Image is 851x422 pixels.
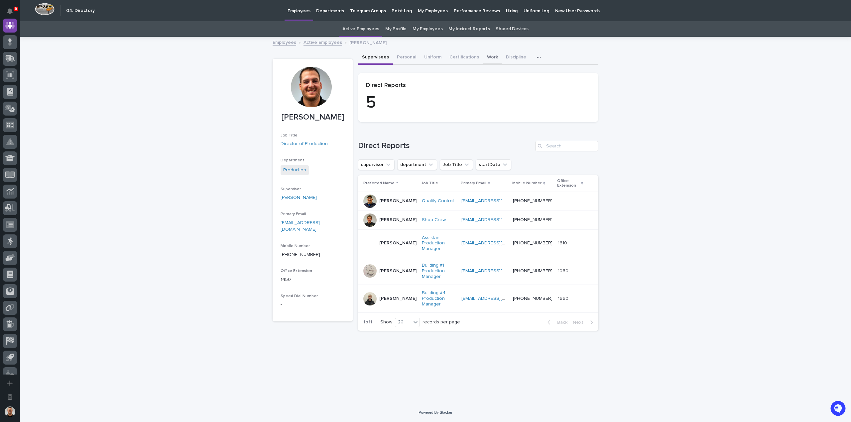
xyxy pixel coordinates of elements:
[483,51,502,65] button: Work
[419,410,452,414] a: Powered By Stacker
[423,319,460,325] p: records per page
[363,180,395,187] p: Preferred Name
[358,211,598,229] tr: [PERSON_NAME]Shop Crew [EMAIL_ADDRESS][DOMAIN_NAME] [PHONE_NUMBER]--
[281,276,345,283] p: 1450
[281,269,312,273] span: Office Extension
[513,269,552,273] a: [PHONE_NUMBER]
[358,51,393,65] button: Supervisees
[385,21,407,37] a: My Profile
[397,159,437,170] button: department
[7,108,12,113] div: 📖
[558,239,568,246] p: 1610
[513,241,552,245] a: [PHONE_NUMBER]
[273,38,296,46] a: Employees
[422,263,456,279] a: Building #1 Production Manager
[461,180,486,187] p: Primary Email
[513,296,552,301] a: [PHONE_NUMBER]
[66,8,95,14] h2: 04. Directory
[281,187,301,191] span: Supervisor
[281,244,310,248] span: Mobile Number
[496,21,529,37] a: Shared Devices
[502,51,530,65] button: Discipline
[7,37,121,48] p: How can we help?
[379,240,417,246] p: [PERSON_NAME]
[281,212,306,216] span: Primary Email
[393,51,420,65] button: Personal
[379,268,417,274] p: [PERSON_NAME]
[281,133,298,137] span: Job Title
[281,140,328,147] a: Director of Production
[422,198,454,204] a: Quality Control
[15,6,17,11] p: 5
[557,177,579,190] p: Office Extension
[558,197,560,204] p: -
[570,319,598,325] button: Next
[283,167,306,174] a: Production
[379,198,417,204] p: [PERSON_NAME]
[3,376,17,390] button: Add a new app...
[380,319,392,325] p: Show
[358,159,395,170] button: supervisor
[461,269,537,273] a: [EMAIL_ADDRESS][DOMAIN_NAME]
[23,74,109,81] div: Start new chat
[358,192,598,211] tr: [PERSON_NAME]Quality Control [EMAIL_ADDRESS][DOMAIN_NAME] [PHONE_NUMBER]--
[23,81,84,86] div: We're available if you need us!
[4,104,39,116] a: 📖Help Docs
[35,3,55,15] img: Workspace Logo
[461,241,537,245] a: [EMAIL_ADDRESS][DOMAIN_NAME]
[358,229,598,257] tr: [PERSON_NAME]Assistant Production Manager [EMAIL_ADDRESS][DOMAIN_NAME] [PHONE_NUMBER]16101610
[8,8,17,19] div: Notifications5
[535,141,598,151] input: Search
[358,257,598,285] tr: [PERSON_NAME]Building #1 Production Manager [EMAIL_ADDRESS][DOMAIN_NAME] [PHONE_NUMBER]10601060
[7,27,121,37] p: Welcome 👋
[542,319,570,325] button: Back
[421,180,438,187] p: Job Title
[358,285,598,312] tr: [PERSON_NAME]Building #4 Production Manager [EMAIL_ADDRESS][DOMAIN_NAME] [PHONE_NUMBER]16601660
[281,301,345,308] p: -
[281,220,320,232] a: [EMAIL_ADDRESS][DOMAIN_NAME]
[13,107,36,114] span: Help Docs
[358,141,533,151] h1: Direct Reports
[461,296,537,301] a: [EMAIL_ADDRESS][DOMAIN_NAME]
[512,180,542,187] p: Mobile Number
[379,296,417,301] p: [PERSON_NAME]
[476,159,511,170] button: startDate
[558,216,560,223] p: -
[395,319,411,326] div: 20
[445,51,483,65] button: Certifications
[7,7,20,20] img: Stacker
[413,21,442,37] a: My Employees
[558,295,570,301] p: 1660
[3,405,17,419] button: users-avatar
[513,217,552,222] a: [PHONE_NUMBER]
[448,21,490,37] a: My Indirect Reports
[358,314,378,330] p: 1 of 1
[47,123,80,128] a: Powered byPylon
[342,21,379,37] a: Active Employees
[422,217,446,223] a: Shop Crew
[461,217,537,222] a: [EMAIL_ADDRESS][DOMAIN_NAME]
[281,158,304,162] span: Department
[420,51,445,65] button: Uniform
[7,74,19,86] img: 1736555164131-43832dd5-751b-4058-ba23-39d91318e5a0
[349,39,387,46] p: [PERSON_NAME]
[66,123,80,128] span: Pylon
[379,217,417,223] p: [PERSON_NAME]
[281,252,320,257] a: [PHONE_NUMBER]
[281,194,317,201] a: [PERSON_NAME]
[3,390,17,404] button: Open workspace settings
[573,320,587,325] span: Next
[461,199,537,203] a: [EMAIL_ADDRESS][DOMAIN_NAME]
[553,320,567,325] span: Back
[281,113,345,122] p: [PERSON_NAME]
[281,294,318,298] span: Speed Dial Number
[366,82,590,89] p: Direct Reports
[422,290,456,307] a: Building #4 Production Manager
[558,267,570,274] p: 1060
[830,400,848,418] iframe: Open customer support
[17,53,110,60] input: Clear
[366,93,590,113] p: 5
[3,4,17,18] button: Notifications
